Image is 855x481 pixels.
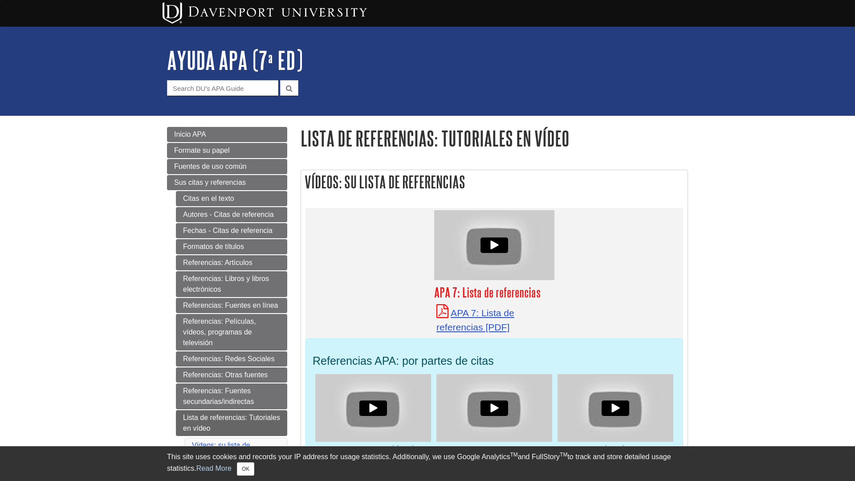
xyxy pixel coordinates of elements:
span: Fuentes de uso común [174,163,247,170]
a: Referencias: Artículos [176,255,287,270]
a: Lista de referencias: Tutoriales en vídeo [176,410,287,436]
h4: APA 7: Comprensión de las partes de una referencia APA [313,444,433,477]
span: Sus citas y referencias [174,179,246,186]
span: Formate su papel [174,147,230,154]
h1: Lista de referencias: Tutoriales en vídeo [301,127,688,150]
a: Fechas - Citas de referencia [176,223,287,238]
h4: APA 7: Autores en una referencia APA [434,444,554,466]
a: Referencias: Otras fuentes [176,367,287,383]
button: Close [237,462,254,476]
sup: TM [510,452,517,458]
div: Video: APA 7: Reference List [434,210,554,280]
sup: TM [560,452,567,458]
a: Sus citas y referencias [167,175,287,190]
a: Formate su papel [167,143,287,158]
a: Referencias: Libros y libros electrónicos [176,271,287,297]
a: Fuentes de uso común [167,159,287,174]
h4: APA 7: Fecha de publicación en una referencia APA [555,444,675,477]
a: Read More [196,465,232,472]
a: Referencias: Redes Sociales [176,351,287,367]
a: Vídeos: su lista de referencias [192,441,250,460]
h3: Referencias APA: por partes de citas [313,355,676,367]
a: AYUDA APA (7ª ED) [167,46,303,74]
div: Video: Understanding the Parts of an APA Reference [315,374,431,441]
h2: Vídeos: su lista de referencias [301,170,688,194]
a: Autores - Citas de referencia [176,207,287,222]
a: Formatos de títulos [176,239,287,254]
a: Inicio APA [167,127,287,142]
h3: APA 7: Lista de referencias [434,285,554,300]
div: This site uses cookies and records your IP address for usage statistics. Additionally, we use Goo... [167,452,688,476]
a: APA 7: Lista de referencias [436,308,514,332]
a: Referencias: Fuentes en línea [176,298,287,313]
a: Citas en el texto [176,191,287,206]
input: Search DU's APA Guide [167,80,278,96]
span: Inicio APA [174,130,206,138]
div: Video: Authors in an APA Reference [436,374,552,441]
img: Davenport University [163,2,367,24]
a: Referencias: Películas, vídeos, programas de televisión [176,314,287,351]
div: Video:Publication Date in an APA Reference [558,374,673,441]
a: Referencias: Fuentes secundarias/indirectas [176,383,287,409]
